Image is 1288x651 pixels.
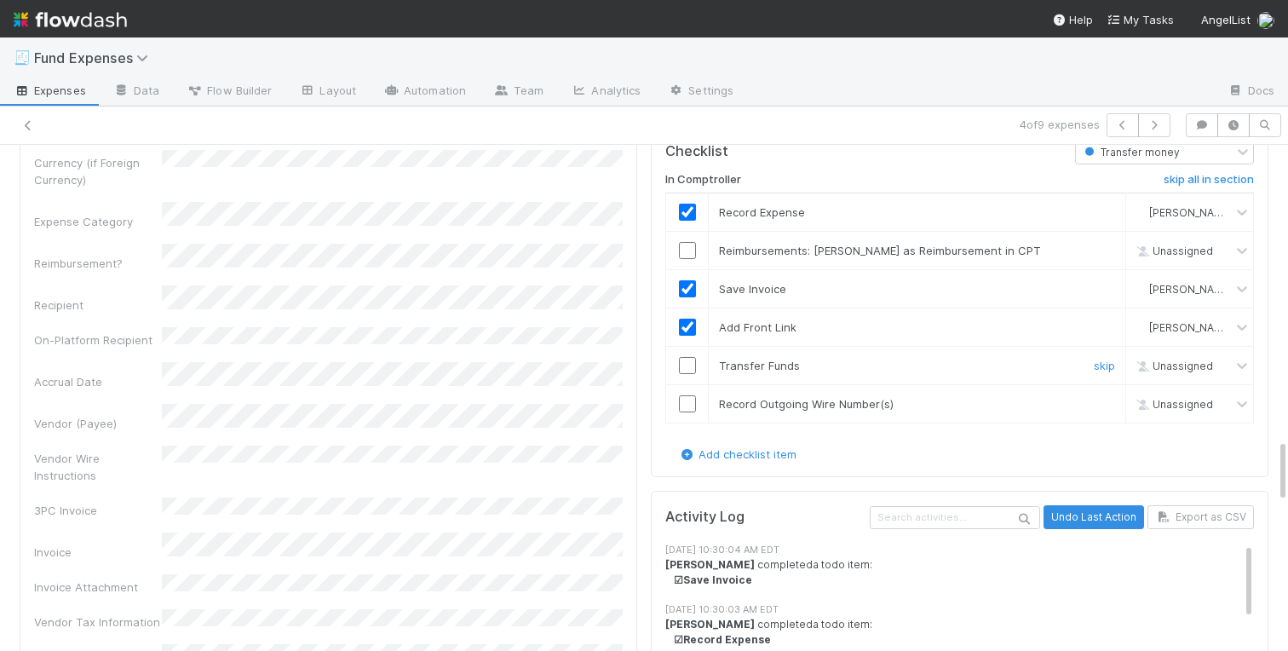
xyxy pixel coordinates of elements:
a: Analytics [557,78,654,106]
div: Accrual Date [34,373,162,390]
input: Search activities... [870,506,1040,529]
img: avatar_abca0ba5-4208-44dd-8897-90682736f166.png [1257,12,1274,29]
span: Fund Expenses [34,49,157,66]
div: Help [1052,11,1093,28]
h6: skip all in section [1164,173,1254,187]
span: My Tasks [1107,13,1174,26]
span: [PERSON_NAME] [1149,206,1233,219]
a: Data [100,78,173,106]
img: avatar_abca0ba5-4208-44dd-8897-90682736f166.png [1133,320,1147,334]
img: avatar_abca0ba5-4208-44dd-8897-90682736f166.png [1133,282,1147,296]
span: [PERSON_NAME] [1149,321,1233,334]
a: Layout [285,78,370,106]
strong: ☑ Save Invoice [674,573,752,586]
div: Currency (if Foreign Currency) [34,154,162,188]
a: Flow Builder [173,78,285,106]
div: Vendor Tax Information [34,614,162,631]
span: Add Front Link [719,320,796,334]
span: Unassigned [1132,398,1213,411]
div: Expense Category [34,213,162,230]
strong: [PERSON_NAME] [665,618,755,631]
div: Invoice Attachment [34,579,162,596]
span: Unassigned [1132,360,1213,372]
a: skip [1094,359,1115,372]
span: Transfer money [1081,145,1180,158]
h5: Checklist [665,143,728,160]
span: Record Outgoing Wire Number(s) [719,397,894,411]
h6: In Comptroller [665,173,741,187]
div: completed a todo item: [665,617,1254,648]
a: skip all in section [1164,173,1254,193]
div: Recipient [34,297,162,314]
img: avatar_abca0ba5-4208-44dd-8897-90682736f166.png [1133,205,1147,219]
div: Vendor Wire Instructions [34,450,162,484]
span: [PERSON_NAME] [1149,283,1233,296]
strong: [PERSON_NAME] [665,558,755,571]
a: Team [480,78,557,106]
div: [DATE] 10:30:03 AM EDT [665,602,1254,617]
strong: ☑ Record Expense [674,633,771,646]
a: Add checklist item [678,447,796,461]
span: Flow Builder [187,82,272,99]
span: Transfer Funds [719,359,800,372]
span: Unassigned [1132,245,1213,257]
span: AngelList [1201,13,1251,26]
div: Invoice [34,544,162,561]
span: Record Expense [719,205,805,219]
div: completed a todo item: [665,557,1254,589]
div: On-Platform Recipient [34,331,162,349]
a: Settings [654,78,747,106]
a: Docs [1214,78,1288,106]
a: My Tasks [1107,11,1174,28]
div: [DATE] 10:30:04 AM EDT [665,543,1254,557]
h5: Activity Log [665,509,866,526]
span: 🧾 [14,50,31,65]
img: logo-inverted-e16ddd16eac7371096b0.svg [14,5,127,34]
button: Undo Last Action [1044,505,1144,529]
span: Expenses [14,82,86,99]
span: Save Invoice [719,282,786,296]
div: Reimbursement? [34,255,162,272]
span: 4 of 9 expenses [1020,116,1100,133]
a: Automation [370,78,480,106]
div: 3PC Invoice [34,502,162,519]
div: Vendor (Payee) [34,415,162,432]
button: Export as CSV [1147,505,1254,529]
span: Reimbursements: [PERSON_NAME] as Reimbursement in CPT [719,244,1041,257]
